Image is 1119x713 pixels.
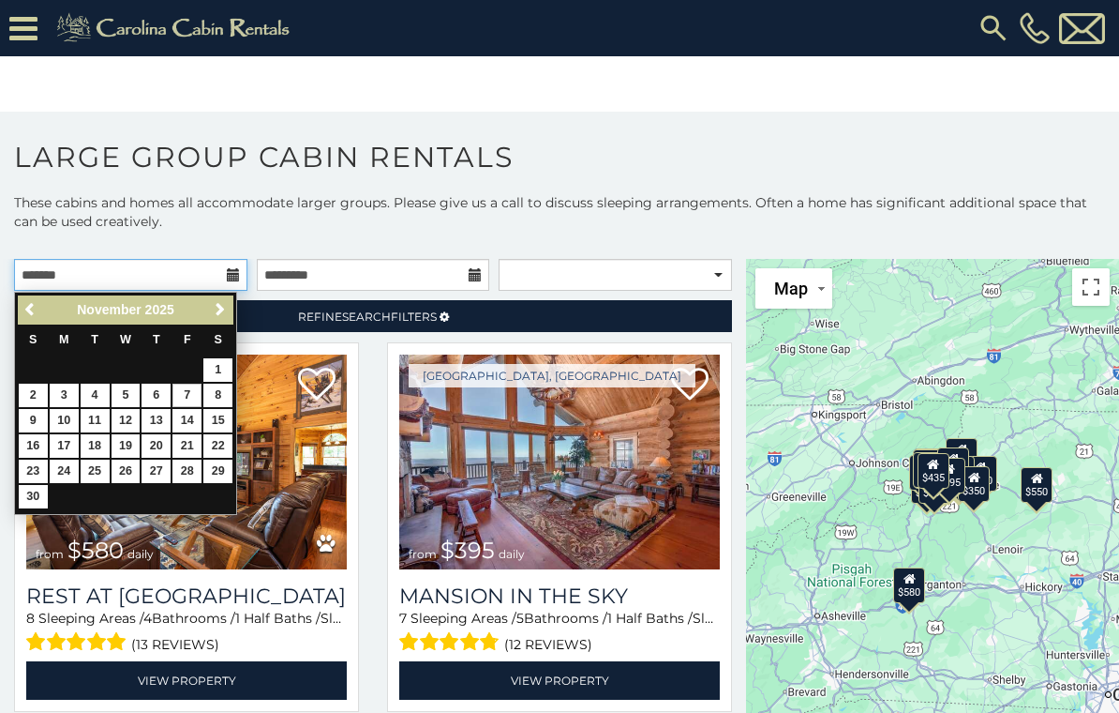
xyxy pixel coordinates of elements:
a: 14 [172,409,201,432]
a: 16 [19,434,48,458]
a: RefineSearchFilters [14,300,732,332]
div: $930 [965,456,997,492]
img: Khaki-logo.png [47,9,306,47]
a: [PHONE_NUMBER] [1015,12,1054,44]
span: 1 Half Baths / [607,610,693,627]
a: Mansion In The Sky [399,584,720,609]
div: $565 [937,448,969,483]
a: [GEOGRAPHIC_DATA], [GEOGRAPHIC_DATA] [409,364,695,387]
span: Refine Filters [298,310,437,324]
div: Sleeping Areas / Bathrooms / Sleeps: [399,609,720,657]
span: Previous [23,302,38,317]
button: Change map style [755,268,832,309]
span: 1 Half Baths / [235,610,321,627]
span: $395 [440,537,495,564]
img: Mansion In The Sky [399,355,720,569]
a: 1 [203,358,232,382]
a: 9 [19,409,48,432]
a: 20 [142,434,171,458]
span: from [409,547,437,561]
a: View Property [26,661,347,700]
a: 12 [112,409,141,432]
div: $580 [893,568,925,603]
a: 27 [142,460,171,483]
span: Wednesday [120,333,131,346]
a: 11 [81,409,110,432]
span: daily [127,547,154,561]
a: Add to favorites [298,366,336,405]
a: 29 [203,460,232,483]
span: Next [213,302,228,317]
a: 17 [50,434,79,458]
span: daily [499,547,525,561]
div: $395 [913,452,945,488]
span: from [36,547,64,561]
div: $325 [914,448,946,484]
span: (12 reviews) [504,632,592,657]
span: $580 [67,537,124,564]
a: 30 [19,485,48,508]
span: Monday [59,333,69,346]
a: 8 [203,384,232,407]
a: 23 [19,460,48,483]
a: 24 [50,460,79,483]
a: Next [208,298,231,322]
a: Rest at [GEOGRAPHIC_DATA] [26,584,347,609]
a: 2 [19,384,48,407]
a: Mansion In The Sky from $395 daily [399,355,720,569]
span: 8 [26,610,35,627]
div: $350 [958,466,990,502]
a: 18 [81,434,110,458]
button: Toggle fullscreen view [1072,268,1110,306]
a: 22 [203,434,232,458]
span: Map [774,279,808,298]
a: 7 [172,384,201,407]
div: $650 [909,455,941,491]
a: 25 [81,460,110,483]
a: 26 [112,460,141,483]
a: 4 [81,384,110,407]
div: $435 [918,453,949,489]
span: 2025 [145,302,174,317]
span: (13 reviews) [131,632,219,657]
a: 19 [112,434,141,458]
a: 3 [50,384,79,407]
span: Search [342,310,391,324]
a: 13 [142,409,171,432]
div: $310 [913,449,945,485]
span: Friday [184,333,191,346]
div: Sleeping Areas / Bathrooms / Sleeps: [26,609,347,657]
span: 7 [399,610,407,627]
a: 15 [203,409,232,432]
div: $550 [1021,467,1052,503]
a: 6 [142,384,171,407]
a: 10 [50,409,79,432]
a: 28 [172,460,201,483]
span: Tuesday [91,333,98,346]
a: 21 [172,434,201,458]
a: 5 [112,384,141,407]
span: 5 [516,610,524,627]
span: Thursday [153,333,160,346]
a: View Property [399,661,720,700]
span: Sunday [29,333,37,346]
h3: Rest at Mountain Crest [26,584,347,609]
span: November [77,302,141,317]
a: Previous [20,298,43,322]
span: 4 [143,610,152,627]
div: $525 [946,438,977,474]
span: Saturday [215,333,222,346]
img: search-regular.svg [977,11,1010,45]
